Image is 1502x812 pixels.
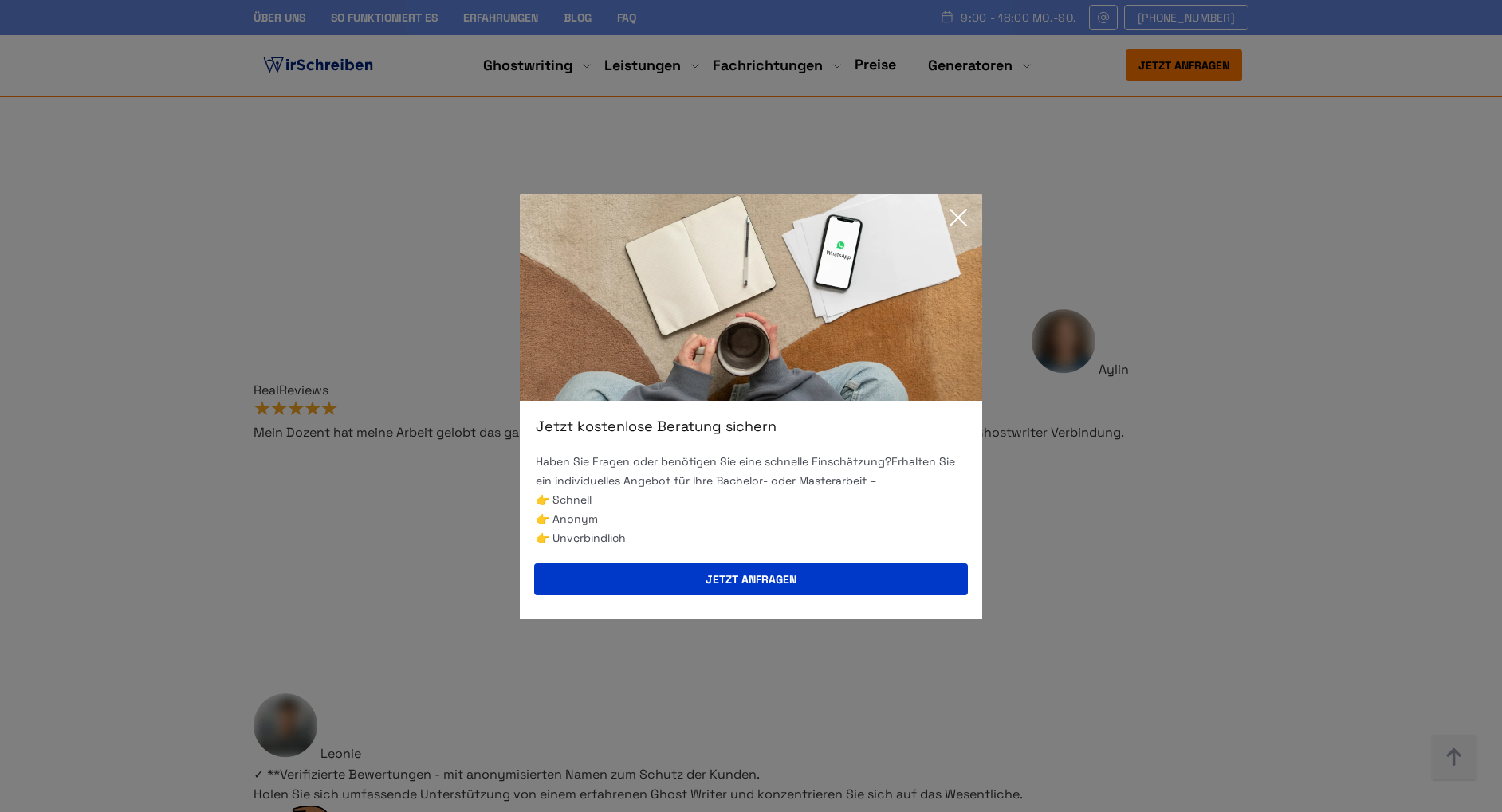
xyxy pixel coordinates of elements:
[520,194,982,401] img: exit
[520,417,982,436] div: Jetzt kostenlose Beratung sichern
[536,528,966,547] li: 👉 Unverbindlich
[536,490,966,509] li: 👉 Schnell
[534,563,968,595] button: Jetzt anfragen
[536,509,966,528] li: 👉 Anonym
[536,452,966,490] p: Haben Sie Fragen oder benötigen Sie eine schnelle Einschätzung? Erhalten Sie ein individuelles An...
